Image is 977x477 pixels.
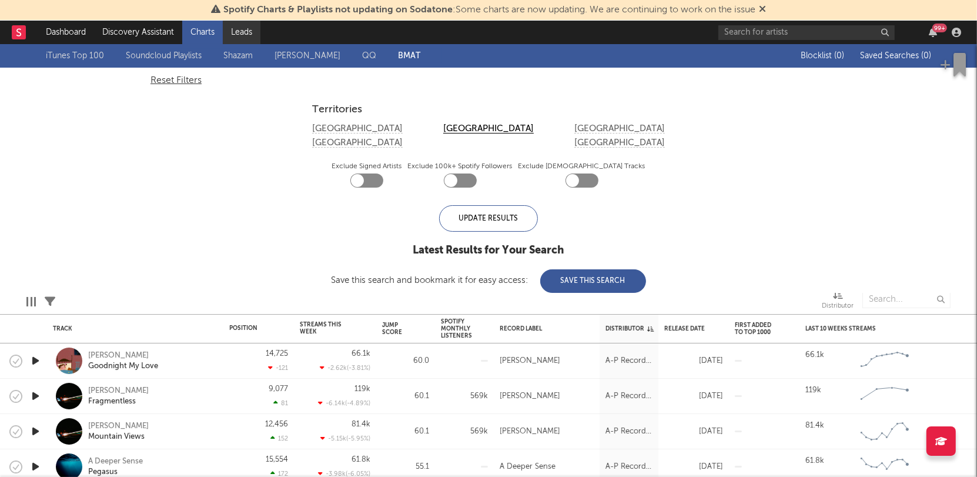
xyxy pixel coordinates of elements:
[822,299,854,313] div: Distributor
[318,399,370,407] div: -6.14k ( -4.89 % )
[332,276,646,285] div: Save this search and bookmark it for easy access:
[805,422,824,429] div: 81.4k
[862,291,951,308] input: Search...
[312,124,403,133] button: [GEOGRAPHIC_DATA]
[223,21,260,44] a: Leads
[921,52,931,60] span: ( 0 )
[500,389,560,403] div: [PERSON_NAME]
[270,435,288,442] div: 152
[834,52,844,60] span: ( 0 )
[88,432,149,442] div: Mountain Views
[382,354,429,368] div: 60.0
[929,28,937,37] button: 99+
[88,351,158,372] a: [PERSON_NAME]Goodnight My Love
[500,460,556,474] div: A Deeper Sense
[94,21,182,44] a: Discovery Assistant
[664,389,723,403] div: [DATE]
[605,460,653,474] div: A-P Records AB
[574,138,665,147] button: [GEOGRAPHIC_DATA]
[382,460,429,474] div: 55.1
[932,24,947,32] div: 99 +
[88,386,149,407] a: [PERSON_NAME]Fragmentless
[664,460,723,474] div: [DATE]
[273,399,288,407] div: 81
[46,49,104,63] a: iTunes Top 100
[275,49,340,63] a: [PERSON_NAME]
[605,389,653,403] div: A-P Records AB
[352,350,370,358] div: 66.1k
[53,325,212,332] div: Track
[382,425,429,439] div: 60.1
[664,325,705,332] div: Release Date
[88,386,149,396] div: [PERSON_NAME]
[822,285,854,319] div: Distributor
[352,421,370,428] div: 81.4k
[805,325,905,332] div: Last 10 Weeks Streams
[518,159,645,174] label: Exclude [DEMOGRAPHIC_DATA] Tracks
[574,124,665,133] button: [GEOGRAPHIC_DATA]
[439,205,538,232] div: Update Results
[38,21,94,44] a: Dashboard
[312,102,665,116] div: Territories
[223,49,253,63] a: Shazam
[801,52,844,60] span: Blocklist
[362,49,376,63] a: QQ
[500,425,560,439] div: [PERSON_NAME]
[735,322,776,336] div: First Added to Top 1000
[265,421,288,428] div: 12,456
[805,457,824,465] div: 61.8k
[150,74,827,88] div: Reset Filters
[352,456,370,463] div: 61.8k
[605,325,654,332] div: Distributor
[805,386,821,394] div: 119k
[441,389,488,403] div: 569k
[759,5,766,15] span: Dismiss
[500,354,560,368] div: [PERSON_NAME]
[320,364,370,372] div: -2.62k ( -3.81 % )
[182,21,223,44] a: Charts
[664,354,723,368] div: [DATE]
[443,124,534,133] button: [GEOGRAPHIC_DATA]
[88,456,143,467] div: A Deeper Sense
[26,285,36,319] div: Edit Columns
[88,396,149,407] div: Fragmentless
[126,49,202,63] a: Soundcloud Playlists
[332,159,402,174] label: Exclude Signed Artists
[858,346,911,376] svg: Chart title
[266,456,288,463] div: 15,554
[229,325,270,332] div: Position
[88,351,158,361] div: [PERSON_NAME]
[605,354,653,368] div: A-P Records AB
[268,364,288,372] div: -121
[269,385,288,393] div: 9,077
[382,322,411,336] div: Jump Score
[45,285,55,319] div: Filters
[88,421,149,442] a: [PERSON_NAME]Mountain Views
[320,435,370,442] div: -5.15k ( -5.95 % )
[540,269,646,293] button: Save This Search
[664,425,723,439] div: [DATE]
[500,325,576,332] div: Record Label
[88,421,149,432] div: [PERSON_NAME]
[441,425,488,439] div: 569k
[266,350,288,358] div: 14,725
[332,243,646,258] div: Latest Results for Your Search
[223,5,453,15] span: Spotify Charts & Playlists not updating on Sodatone
[718,25,895,40] input: Search for artists
[856,51,931,61] button: Saved Searches (0)
[223,5,755,15] span: : Some charts are now updating. We are continuing to work on the issue
[805,351,824,359] div: 66.1k
[408,159,513,174] label: Exclude 100k+ Spotify Followers
[88,361,158,372] div: Goodnight My Love
[441,318,472,339] div: Spotify Monthly Listeners
[300,321,353,335] div: Streams This Week
[858,417,911,446] svg: Chart title
[605,425,653,439] div: A-P Records AB
[382,389,429,403] div: 60.1
[860,52,931,60] span: Saved Searches
[354,385,370,393] div: 119k
[858,382,911,411] svg: Chart title
[312,138,403,147] button: [GEOGRAPHIC_DATA]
